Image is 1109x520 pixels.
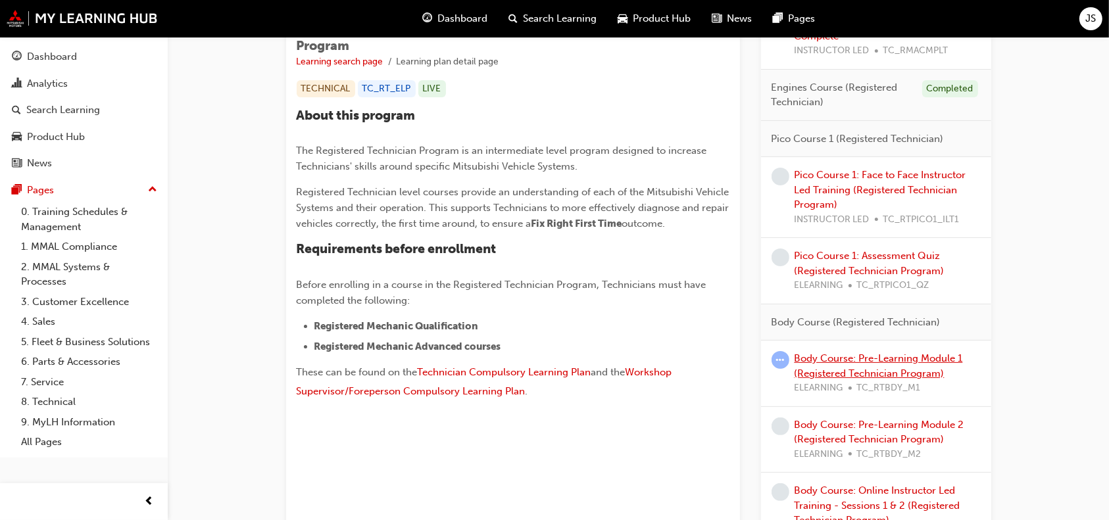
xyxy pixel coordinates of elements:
a: news-iconNews [701,5,762,32]
span: prev-icon [145,494,155,510]
span: learningRecordVerb_ATTEMPT-icon [772,351,789,369]
div: Pages [27,183,54,198]
div: Dashboard [27,49,77,64]
a: Learning search page [297,56,383,67]
span: learningRecordVerb_NONE-icon [772,248,789,266]
span: learningRecordVerb_NONE-icon [772,417,789,435]
a: 0. Training Schedules & Management [16,202,162,237]
span: Dashboard [437,11,487,26]
span: Registered Technician level courses provide an understanding of each of the Mitsubishi Vehicle Sy... [297,186,732,229]
a: Body Course: Pre-Learning Module 1 (Registered Technician Program) [795,352,963,379]
a: 2. MMAL Systems & Processes [16,257,162,292]
button: DashboardAnalyticsSearch LearningProduct HubNews [5,42,162,178]
a: 6. Parts & Accessories [16,352,162,372]
a: Pico Course 1: Face to Face Instructor Led Training (Registered Technician Program) [795,169,966,210]
span: TC_RTBDY_M1 [857,381,921,396]
span: Body Course (Registered Technician) [772,315,941,330]
span: INSTRUCTOR LED [795,43,870,59]
span: Before enrolling in a course in the Registered Technician Program, Technicians must have complete... [297,279,709,306]
a: 4. Sales [16,312,162,332]
a: Technician Compulsory Learning Plan [418,366,591,378]
span: Registered Mechanic Advanced courses [314,341,501,352]
a: 3. Customer Excellence [16,292,162,312]
div: Search Learning [26,103,100,118]
a: Product Hub [5,125,162,149]
span: The Registered Technician Program is an intermediate level program designed to increase Technicia... [297,145,710,172]
a: All Pages [16,432,162,452]
div: TC_RT_ELP [358,80,416,98]
span: ELEARNING [795,381,843,396]
a: Analytics [5,72,162,96]
span: About this program [297,108,416,123]
a: News [5,151,162,176]
span: TC_RTPICO1_QZ [857,278,929,293]
span: TC_RMACMPLT [883,43,949,59]
a: car-iconProduct Hub [607,5,701,32]
a: Search Learning [5,98,162,122]
li: Learning plan detail page [397,55,499,70]
span: Pico Course 1 (Registered Technician) [772,131,944,147]
span: INSTRUCTOR LED [795,212,870,227]
span: Engines Course (Registered Technician) [772,80,912,110]
a: pages-iconPages [762,5,826,32]
span: TC_RTBDY_M2 [857,447,922,462]
button: Pages [5,178,162,202]
span: JS [1086,11,1097,26]
a: Pico Course 1: Assessment Quiz (Registered Technician Program) [795,250,945,277]
a: Dashboard [5,45,162,69]
a: guage-iconDashboard [412,5,498,32]
span: learningRecordVerb_NONE-icon [772,168,789,185]
span: Fix Right First Time [531,218,622,229]
span: These can be found on the [297,366,418,378]
span: news-icon [12,158,22,170]
span: news-icon [712,11,722,27]
span: TC_RTPICO1_ILT1 [883,212,960,227]
a: search-iconSearch Learning [498,5,607,32]
span: Registered Mechanic Qualification [314,320,479,332]
span: Product Hub [633,11,691,26]
span: News [727,11,752,26]
a: 5. Fleet & Business Solutions [16,332,162,352]
img: mmal [7,10,158,27]
div: Product Hub [27,130,85,145]
a: 1. MMAL Compliance [16,237,162,257]
span: learningRecordVerb_NONE-icon [772,483,789,501]
span: *ELECTIVE* Technician - Learning Plan 2: Registered Technician Program [297,22,687,53]
span: guage-icon [12,51,22,63]
div: LIVE [418,80,446,98]
a: Registered Mechanic Advanced - Complete [795,15,945,42]
span: car-icon [12,131,22,143]
a: 9. MyLH Information [16,412,162,433]
span: ELEARNING [795,278,843,293]
span: search-icon [508,11,518,27]
div: Completed [922,80,978,98]
span: car-icon [618,11,628,27]
span: Search Learning [523,11,597,26]
span: Pages [788,11,815,26]
div: News [27,156,52,171]
span: pages-icon [773,11,783,27]
a: 8. Technical [16,392,162,412]
div: Analytics [27,76,68,91]
a: 7. Service [16,372,162,392]
span: ELEARNING [795,447,843,462]
div: TECHNICAL [297,80,355,98]
span: and the [591,366,626,378]
span: search-icon [12,105,21,116]
span: outcome. [622,218,666,229]
span: up-icon [148,181,157,199]
span: chart-icon [12,78,22,90]
span: . [526,385,528,397]
span: Requirements before enrollment [297,241,497,256]
span: pages-icon [12,185,22,197]
span: guage-icon [422,11,432,27]
a: Body Course: Pre-Learning Module 2 (Registered Technician Program) [795,419,964,446]
button: JS [1079,7,1102,30]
